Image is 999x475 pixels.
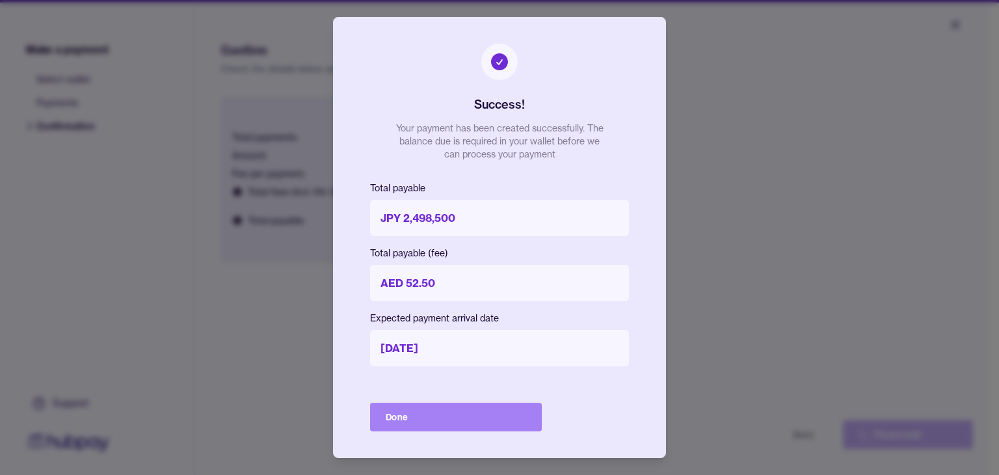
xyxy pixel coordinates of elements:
[370,403,542,431] button: Done
[370,247,629,260] p: Total payable (fee)
[370,182,629,195] p: Total payable
[395,122,604,161] p: Your payment has been created successfully. The balance due is required in your wallet before we ...
[370,330,629,366] p: [DATE]
[370,265,629,301] p: AED 52.50
[474,96,525,114] h2: Success!
[370,200,629,236] p: JPY 2,498,500
[370,312,629,325] p: Expected payment arrival date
